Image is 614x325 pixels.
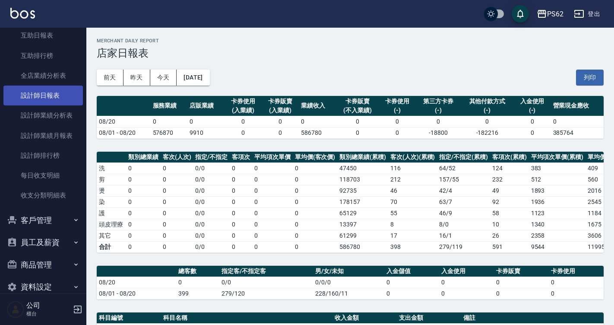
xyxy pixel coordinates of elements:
td: 16 / 1 [437,230,490,241]
td: 0 [379,127,416,138]
td: 0 [262,116,299,127]
th: 平均項次單價 [252,152,293,163]
div: (-) [381,106,414,115]
div: (不入業績) [338,106,377,115]
td: 0 [299,116,336,127]
td: 0 [293,241,338,252]
td: 0 [126,162,161,174]
td: 洗 [97,162,126,174]
td: 0 [225,127,262,138]
td: 0 [126,219,161,230]
td: 399 [176,288,219,299]
td: 2358 [529,230,586,241]
td: 49 [490,185,529,196]
td: 08/20 [97,116,151,127]
h5: 公司 [26,301,70,310]
td: 0 [230,162,252,174]
table: a dense table [97,96,604,139]
td: 0 [151,116,188,127]
th: 類別總業績(累積) [337,152,388,163]
td: 1893 [529,185,586,196]
th: 營業現金應收 [551,96,604,116]
td: 55 [388,207,437,219]
th: 業績收入 [299,96,336,116]
div: (-) [418,106,459,115]
a: 每日收支明細 [3,166,83,185]
td: 0 [230,185,252,196]
td: 0 [549,277,604,288]
td: 0 [126,241,161,252]
td: 0 [293,207,338,219]
td: 0 [161,207,193,219]
td: 1123 [529,207,586,219]
td: 0 [252,174,293,185]
td: 0 [187,116,225,127]
td: 279/120 [219,288,313,299]
td: 0 / 0 [193,162,230,174]
td: 232 [490,174,529,185]
td: 0 [262,127,299,138]
button: 今天 [150,70,177,86]
h2: Merchant Daily Report [97,38,604,44]
div: (入業績) [264,106,297,115]
div: 卡券販賣 [338,97,377,106]
a: 互助日報表 [3,25,83,45]
td: 剪 [97,174,126,185]
td: 0/0 [193,241,230,252]
td: 65129 [337,207,388,219]
td: 0 / 0 [193,196,230,207]
td: 0 [230,174,252,185]
td: 0/0/0 [313,277,384,288]
td: 70 [388,196,437,207]
td: 0 [549,288,604,299]
td: -182216 [461,127,513,138]
td: 0 [225,116,262,127]
td: 8 / 0 [437,219,490,230]
td: 279/119 [437,241,490,252]
td: 0 [514,116,551,127]
td: 576870 [151,127,188,138]
button: save [512,5,529,22]
td: 08/20 [97,277,176,288]
a: 設計師業績月報表 [3,126,83,146]
a: 互助排行榜 [3,46,83,66]
th: 卡券使用 [549,266,604,277]
th: 服務業績 [151,96,188,116]
td: 64 / 52 [437,162,490,174]
a: 設計師業績分析表 [3,105,83,125]
button: [DATE] [177,70,209,86]
th: 客項次 [230,152,252,163]
td: 0 [293,185,338,196]
td: 46 [388,185,437,196]
td: 0 [161,162,193,174]
td: 0 / 0 [193,207,230,219]
td: 0 [126,174,161,185]
td: 0 [161,230,193,241]
th: 客次(人次)(累積) [388,152,437,163]
td: 8 [388,219,437,230]
td: 0 [384,277,439,288]
td: 17 [388,230,437,241]
td: 0 [161,174,193,185]
td: 61299 [337,230,388,241]
td: 178157 [337,196,388,207]
button: 資料設定 [3,276,83,298]
td: 0 [439,288,494,299]
td: 0 [126,230,161,241]
button: 列印 [576,70,604,86]
td: 586780 [337,241,388,252]
table: a dense table [97,266,604,300]
td: 47450 [337,162,388,174]
td: 212 [388,174,437,185]
td: 護 [97,207,126,219]
th: 指定客/不指定客 [219,266,313,277]
th: 入金儲值 [384,266,439,277]
td: -18800 [416,127,461,138]
th: 支出金額 [397,312,461,324]
td: 398 [388,241,437,252]
th: 單均價(客次價) [293,152,338,163]
td: 0 [126,207,161,219]
td: 591 [490,241,529,252]
div: 卡券販賣 [264,97,297,106]
td: 0 [336,127,379,138]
